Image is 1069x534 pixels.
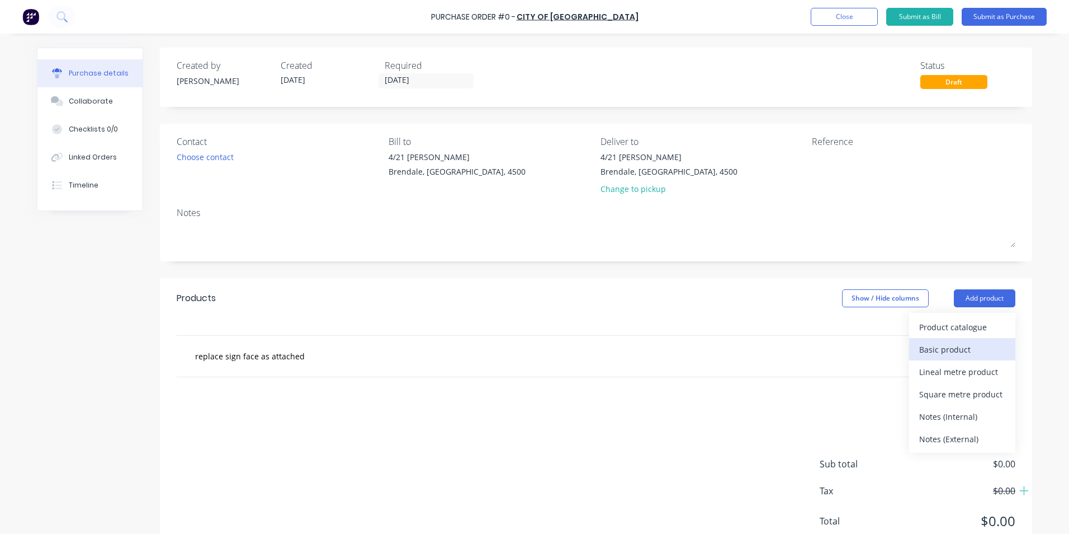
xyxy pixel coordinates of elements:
div: [PERSON_NAME] [177,75,272,87]
div: Required [385,59,480,72]
div: Basic product [919,341,1005,358]
button: Close [811,8,878,26]
span: Tax [820,484,904,498]
div: Choose contact [177,151,234,163]
div: Notes (External) [919,431,1005,447]
span: $0.00 [904,511,1015,531]
div: Purchase Order #0 - [431,11,515,23]
button: Submit as Bill [886,8,953,26]
span: $0.00 [904,484,1015,498]
div: Reference [812,135,1015,148]
div: Purchase details [69,68,129,78]
img: Factory [22,8,39,25]
input: Start typing to add a product... [195,345,418,367]
button: Submit as Purchase [962,8,1047,26]
a: City of [GEOGRAPHIC_DATA] [517,11,638,22]
span: Total [820,514,904,528]
span: Sub total [820,457,904,471]
button: Linked Orders [37,143,143,171]
div: Bill to [389,135,592,148]
button: Show / Hide columns [842,289,929,307]
div: Created by [177,59,272,72]
div: 4/21 [PERSON_NAME] [389,151,526,163]
div: Square metre product [919,386,1005,402]
div: Products [177,292,216,305]
div: Contact [177,135,380,148]
div: Brendale, [GEOGRAPHIC_DATA], 4500 [389,166,526,177]
div: Notes (Internal) [919,409,1005,425]
div: Collaborate [69,96,113,106]
button: Purchase details [37,59,143,87]
div: Change to pickup [600,183,737,195]
span: $0.00 [904,457,1015,471]
button: Collaborate [37,87,143,115]
div: Notes [177,206,1015,219]
button: Timeline [37,171,143,199]
div: 4/21 [PERSON_NAME] [600,151,737,163]
div: Created [281,59,376,72]
div: Checklists 0/0 [69,124,118,134]
div: Draft [920,75,987,89]
button: Add product [954,289,1015,307]
div: Product catalogue [919,319,1005,335]
button: Checklists 0/0 [37,115,143,143]
div: Brendale, [GEOGRAPHIC_DATA], 4500 [600,166,737,177]
div: Timeline [69,180,98,190]
div: Status [920,59,1015,72]
div: Deliver to [600,135,804,148]
div: Lineal metre product [919,364,1005,380]
div: Linked Orders [69,152,117,162]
